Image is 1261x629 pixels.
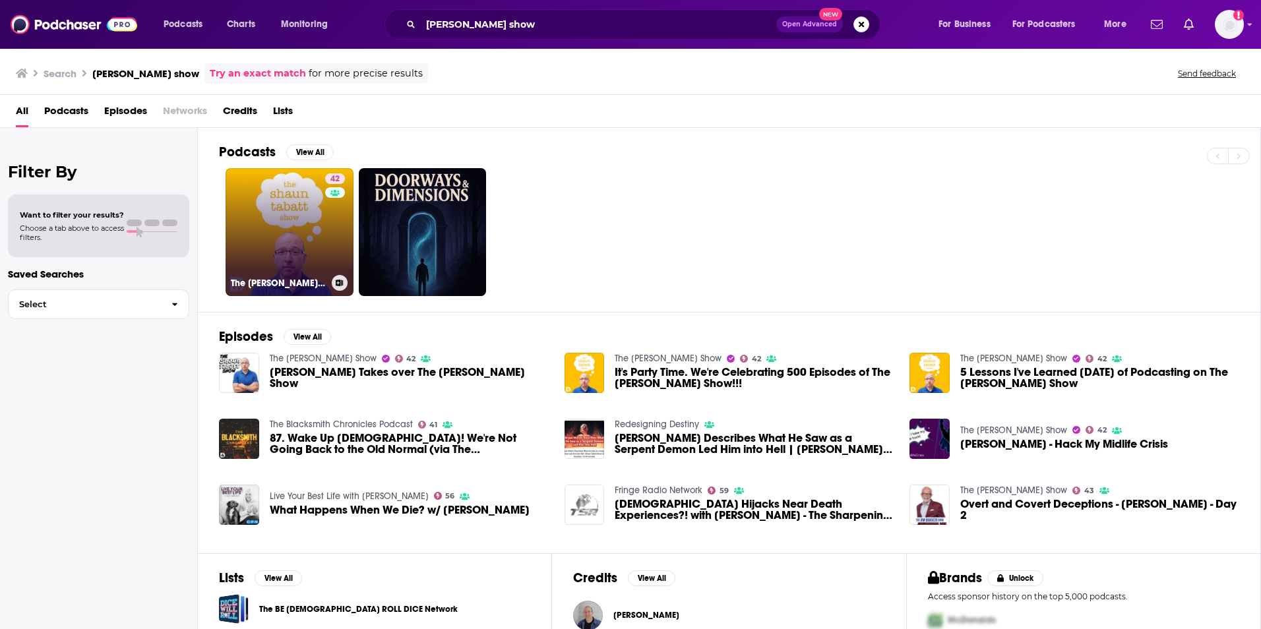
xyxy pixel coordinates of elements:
[20,224,124,242] span: Choose a tab above to access filters.
[960,485,1067,496] a: The Jim Bakker Show
[938,15,991,34] span: For Business
[776,16,843,32] button: Open AdvancedNew
[8,162,189,181] h2: Filter By
[1084,488,1094,494] span: 43
[227,15,255,34] span: Charts
[270,367,549,389] a: Rod Tucker Takes over The Shaun Tabatt Show
[1004,14,1095,35] button: open menu
[273,100,293,127] span: Lists
[16,100,28,127] span: All
[226,168,354,296] a: 42The [PERSON_NAME] Show
[270,433,549,455] span: 87. Wake Up [DEMOGRAPHIC_DATA]! We're Not Going Back to the Old Normal (via The [PERSON_NAME] Show)
[960,367,1239,389] span: 5 Lessons I've Learned [DATE] of Podcasting on The [PERSON_NAME] Show
[1215,10,1244,39] img: User Profile
[281,15,328,34] span: Monitoring
[565,419,605,459] img: Bryan Melvin Describes What He Saw as a Serpent Demon Led Him into Hell | Shaun Tabatt Show Clips
[284,329,331,345] button: View All
[1215,10,1244,39] button: Show profile menu
[1179,13,1199,36] a: Show notifications dropdown
[1086,355,1107,363] a: 42
[1104,15,1126,34] span: More
[309,66,423,81] span: for more precise results
[615,433,894,455] a: Bryan Melvin Describes What He Saw as a Serpent Demon Led Him into Hell | Shaun Tabatt Show Clips
[330,173,340,186] span: 42
[613,610,679,620] a: Shaun Tabatt
[615,367,894,389] span: It's Party Time. We're Celebrating 500 Episodes of The [PERSON_NAME] Show!!!
[1086,426,1107,434] a: 42
[960,353,1067,364] a: The Shaun Tabatt Show
[960,498,1239,521] a: Overt and Covert Deceptions - Shaun Tabatt - Day 2
[270,433,549,455] a: 87. Wake Up Church! We're Not Going Back to the Old Normal (via The Shaun Tabatt Show)
[565,485,605,525] img: Satan Hijacks Near Death Experiences?! with Shaun Tabatt - The Sharpening Report
[406,356,415,362] span: 42
[615,367,894,389] a: It's Party Time. We're Celebrating 500 Episodes of The Shaun Tabatt Show!!!
[1174,68,1240,79] button: Send feedback
[8,268,189,280] p: Saved Searches
[210,66,306,81] a: Try an exact match
[286,144,334,160] button: View All
[1097,356,1107,362] span: 42
[960,367,1239,389] a: 5 Lessons I've Learned in 5 Years of Podcasting on The Shaun Tabatt Show
[565,353,605,393] img: It's Party Time. We're Celebrating 500 Episodes of The Shaun Tabatt Show!!!
[219,570,302,586] a: ListsView All
[615,353,722,364] a: The Shaun Tabatt Show
[231,278,326,289] h3: The [PERSON_NAME] Show
[948,614,996,626] span: McDonalds
[418,421,438,429] a: 41
[708,487,729,494] a: 59
[164,15,202,34] span: Podcasts
[613,610,679,620] span: [PERSON_NAME]
[44,100,88,127] a: Podcasts
[782,21,837,28] span: Open Advanced
[219,570,244,586] h2: Lists
[960,438,1168,450] a: Shaun Tabatt - Hack My Midlife Crisis
[1215,10,1244,39] span: Logged in as TinaPugh
[163,100,207,127] span: Networks
[1095,14,1143,35] button: open menu
[219,328,331,345] a: EpisodesView All
[270,491,429,502] a: Live Your Best Life with Liz Wright
[219,594,249,624] a: The BE GAY ROLL DICE Network
[270,353,377,364] a: The Shaun Tabatt Show
[219,419,259,459] a: 87. Wake Up Church! We're Not Going Back to the Old Normal (via The Shaun Tabatt Show)
[819,8,843,20] span: New
[1012,15,1076,34] span: For Podcasters
[219,144,334,160] a: PodcastsView All
[397,9,893,40] div: Search podcasts, credits, & more...
[740,355,761,363] a: 42
[219,328,273,345] h2: Episodes
[573,570,675,586] a: CreditsView All
[104,100,147,127] a: Episodes
[434,492,455,500] a: 56
[615,433,894,455] span: [PERSON_NAME] Describes What He Saw as a Serpent Demon Led Him into Hell | [PERSON_NAME] Show Clips
[395,355,416,363] a: 42
[445,493,454,499] span: 56
[909,353,950,393] img: 5 Lessons I've Learned in 5 Years of Podcasting on The Shaun Tabatt Show
[909,485,950,525] img: Overt and Covert Deceptions - Shaun Tabatt - Day 2
[270,419,413,430] a: The Blacksmith Chronicles Podcast
[928,570,983,586] h2: Brands
[615,498,894,521] a: Satan Hijacks Near Death Experiences?! with Shaun Tabatt - The Sharpening Report
[44,67,77,80] h3: Search
[92,67,199,80] h3: [PERSON_NAME] show
[325,173,345,184] a: 42
[1097,427,1107,433] span: 42
[270,504,530,516] span: What Happens When We Die? w/ [PERSON_NAME]
[928,591,1239,601] p: Access sponsor history on the top 5,000 podcasts.
[255,570,302,586] button: View All
[270,367,549,389] span: [PERSON_NAME] Takes over The [PERSON_NAME] Show
[270,504,530,516] a: What Happens When We Die? w/ Shaun Tabatt
[1072,487,1094,494] a: 43
[1233,10,1244,20] svg: Add a profile image
[223,100,257,127] a: Credits
[219,485,259,525] img: What Happens When We Die? w/ Shaun Tabatt
[20,210,124,220] span: Want to filter your results?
